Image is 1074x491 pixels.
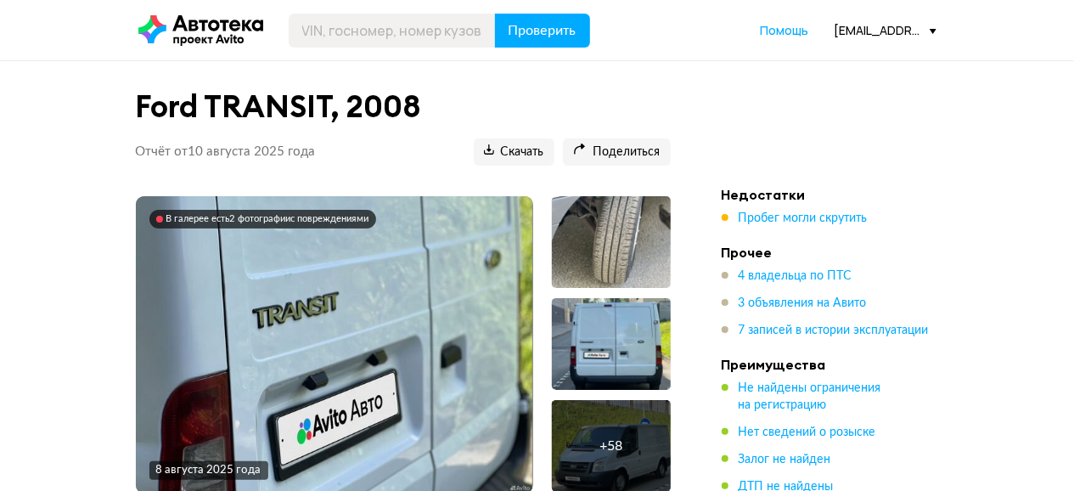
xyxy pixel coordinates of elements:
h1: Ford TRANSIT, 2008 [136,88,671,125]
span: Проверить [509,24,576,37]
input: VIN, госномер, номер кузова [289,14,496,48]
span: Не найдены ограничения на регистрацию [739,382,881,411]
a: Помощь [761,22,809,39]
h4: Недостатки [722,186,959,203]
div: В галерее есть 2 фотографии с повреждениями [166,213,369,225]
div: 8 августа 2025 года [156,463,261,478]
span: Залог не найден [739,454,831,466]
span: Пробег могли скрутить [739,212,868,224]
span: Поделиться [573,144,661,161]
span: Нет сведений о розыске [739,426,876,438]
span: 4 владельца по ПТС [739,270,852,282]
div: + 58 [599,437,622,454]
button: Проверить [495,14,590,48]
h4: Прочее [722,244,959,261]
button: Поделиться [563,138,671,166]
span: 7 записей в истории эксплуатации [739,325,929,336]
p: Отчёт от 10 августа 2025 года [136,144,316,161]
h4: Преимущества [722,356,959,373]
button: Скачать [474,138,554,166]
span: 3 объявления на Авито [739,297,867,309]
span: Скачать [484,144,544,161]
span: Помощь [761,22,809,38]
div: [EMAIL_ADDRESS][DOMAIN_NAME] [835,22,936,38]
